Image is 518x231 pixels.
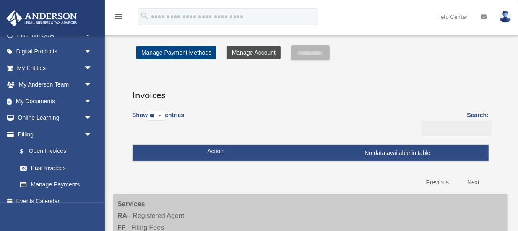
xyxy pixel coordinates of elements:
a: menu [113,15,123,22]
a: Events Calendar [6,193,105,210]
img: User Pic [499,10,512,23]
img: Anderson Advisors Platinum Portal [4,10,80,26]
span: arrow_drop_down [84,110,101,127]
a: Manage Payment Methods [136,46,216,59]
span: arrow_drop_down [84,93,101,110]
strong: RA [117,212,127,219]
a: Manage Account [227,46,281,59]
a: My Documentsarrow_drop_down [6,93,105,110]
span: $ [25,146,29,157]
span: arrow_drop_down [84,126,101,143]
a: Previous [420,174,455,191]
strong: FF [117,224,126,231]
strong: Services [117,200,145,207]
span: arrow_drop_down [84,60,101,77]
a: Online Learningarrow_drop_down [6,110,105,126]
a: Manage Payments [12,176,101,193]
a: Next [461,174,486,191]
i: search [140,11,149,21]
label: Show entries [132,110,184,129]
a: My Anderson Teamarrow_drop_down [6,76,105,93]
i: menu [113,12,123,22]
a: Digital Productsarrow_drop_down [6,43,105,60]
a: Billingarrow_drop_down [6,126,101,143]
a: $Open Invoices [12,143,96,160]
input: Search: [422,121,492,136]
a: My Entitiesarrow_drop_down [6,60,105,76]
h3: Invoices [132,81,489,102]
td: No data available in table [133,145,489,161]
label: Search: [419,110,489,136]
select: Showentries [148,111,165,121]
span: arrow_drop_down [84,76,101,94]
span: arrow_drop_down [84,43,101,60]
a: Past Invoices [12,160,101,176]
